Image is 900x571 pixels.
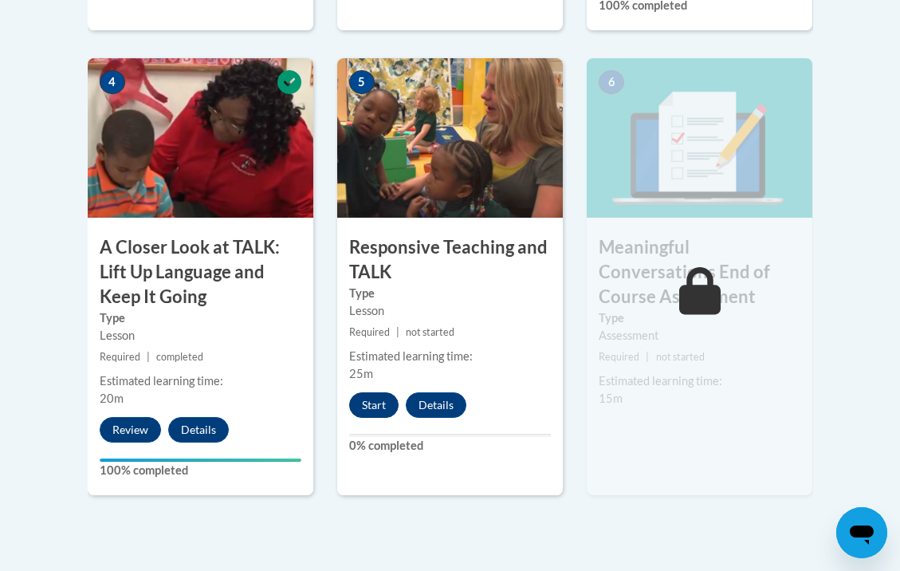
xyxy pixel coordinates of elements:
h3: Meaningful Conversations End of Course Assessment [587,235,812,309]
label: Type [100,309,301,327]
span: 20m [100,392,124,405]
label: Type [349,285,551,302]
span: 6 [599,70,624,94]
span: 15m [599,392,623,405]
img: Course Image [587,58,812,218]
span: completed [156,351,203,363]
span: Required [349,326,390,338]
span: 5 [349,70,375,94]
div: Assessment [599,327,800,345]
div: Estimated learning time: [100,372,301,390]
div: Your progress [100,459,301,462]
span: 25m [349,367,373,380]
img: Course Image [337,58,563,218]
span: | [147,351,150,363]
div: Lesson [100,327,301,345]
button: Details [406,392,466,418]
div: Lesson [349,302,551,320]
div: Estimated learning time: [349,348,551,365]
button: Review [100,417,161,443]
div: Estimated learning time: [599,372,800,390]
span: not started [656,351,705,363]
span: not started [406,326,454,338]
label: 100% completed [100,462,301,479]
span: | [646,351,649,363]
img: Course Image [88,58,313,218]
iframe: Button to launch messaging window [836,507,887,558]
button: Start [349,392,399,418]
h3: A Closer Look at TALK: Lift Up Language and Keep It Going [88,235,313,309]
button: Details [168,417,229,443]
span: Required [100,351,140,363]
span: Required [599,351,639,363]
span: 4 [100,70,125,94]
label: Type [599,309,800,327]
label: 0% completed [349,437,551,455]
h3: Responsive Teaching and TALK [337,235,563,285]
span: | [396,326,399,338]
